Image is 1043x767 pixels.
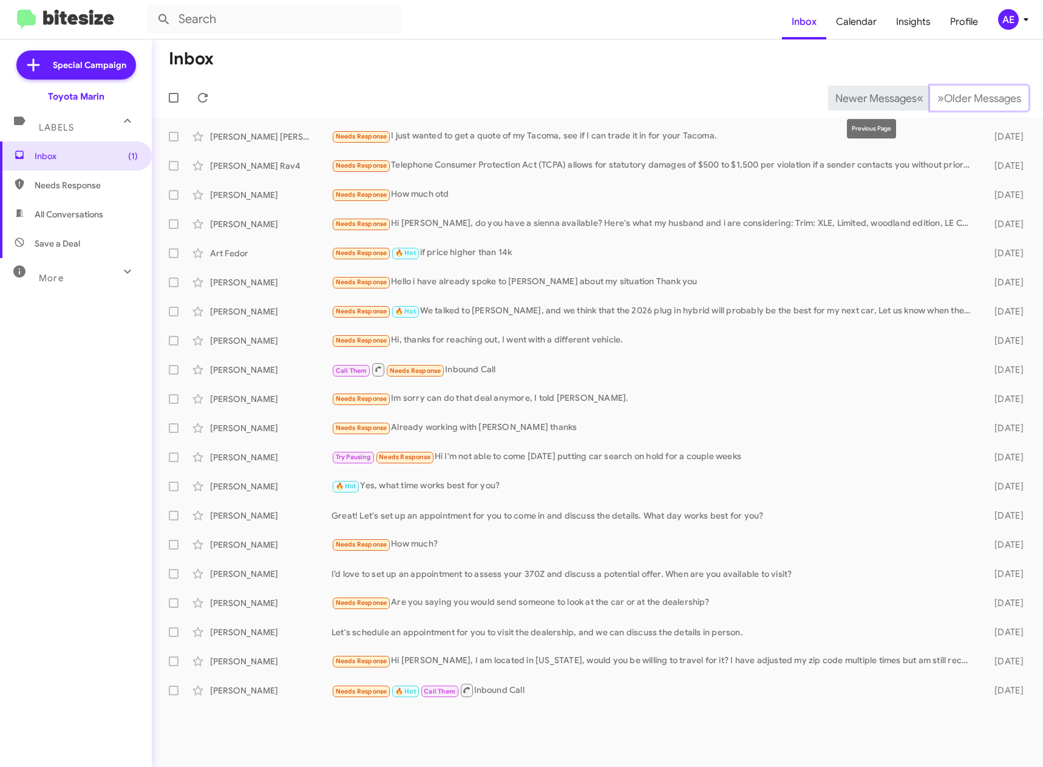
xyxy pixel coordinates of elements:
[977,480,1033,493] div: [DATE]
[826,4,886,39] a: Calendar
[331,479,977,493] div: Yes, what time works best for you?
[977,189,1033,201] div: [DATE]
[390,367,441,375] span: Needs Response
[331,421,977,435] div: Already working with [PERSON_NAME] thanks
[336,482,356,490] span: 🔥 Hot
[336,540,387,548] span: Needs Response
[336,424,387,432] span: Needs Response
[336,336,387,344] span: Needs Response
[977,597,1033,609] div: [DATE]
[940,4,988,39] a: Profile
[336,191,387,199] span: Needs Response
[977,655,1033,667] div: [DATE]
[977,684,1033,697] div: [DATE]
[977,218,1033,230] div: [DATE]
[39,122,74,133] span: Labels
[210,276,331,288] div: [PERSON_NAME]
[210,364,331,376] div: [PERSON_NAME]
[336,687,387,695] span: Needs Response
[331,333,977,347] div: Hi, thanks for reaching out, I went with a different vehicle.
[35,150,138,162] span: Inbox
[886,4,940,39] a: Insights
[977,539,1033,551] div: [DATE]
[977,247,1033,259] div: [DATE]
[937,90,944,106] span: »
[16,50,136,80] a: Special Campaign
[210,422,331,434] div: [PERSON_NAME]
[210,218,331,230] div: [PERSON_NAME]
[336,395,387,403] span: Needs Response
[829,86,1028,111] nav: Page navigation example
[39,273,64,284] span: More
[35,179,138,191] span: Needs Response
[331,304,977,318] div: We talked to [PERSON_NAME], and we think that the 2026 plug in hybrid will probably be the best f...
[336,162,387,169] span: Needs Response
[847,119,896,138] div: Previous Page
[331,596,977,610] div: Are you saying you would send someone to look at the car or at the dealership?
[210,335,331,347] div: [PERSON_NAME]
[331,275,977,289] div: Hello i have already spoke to [PERSON_NAME] about my situation Thank you
[835,92,917,105] span: Newer Messages
[35,208,103,220] span: All Conversations
[336,599,387,607] span: Needs Response
[210,597,331,609] div: [PERSON_NAME]
[331,450,977,464] div: Hi I'm not able to come [DATE] putting car search on hold for a couple weeks
[210,539,331,551] div: [PERSON_NAME]
[35,237,80,250] span: Save a Deal
[336,278,387,286] span: Needs Response
[379,453,430,461] span: Needs Response
[977,510,1033,522] div: [DATE]
[988,9,1030,30] button: AE
[977,276,1033,288] div: [DATE]
[828,86,931,111] button: Previous
[977,160,1033,172] div: [DATE]
[977,422,1033,434] div: [DATE]
[331,188,977,202] div: How much otd
[336,132,387,140] span: Needs Response
[210,247,331,259] div: Art Fedor
[944,92,1021,105] span: Older Messages
[331,362,977,377] div: Inbound Call
[977,364,1033,376] div: [DATE]
[395,687,416,695] span: 🔥 Hot
[977,626,1033,638] div: [DATE]
[336,453,371,461] span: Try Pausing
[210,626,331,638] div: [PERSON_NAME]
[210,510,331,522] div: [PERSON_NAME]
[977,451,1033,463] div: [DATE]
[210,160,331,172] div: [PERSON_NAME] Rav4
[336,249,387,257] span: Needs Response
[169,49,214,69] h1: Inbox
[53,59,126,71] span: Special Campaign
[331,392,977,406] div: Im sorry can do that deal anymore, I told [PERSON_NAME].
[782,4,826,39] a: Inbox
[331,626,977,638] div: Let's schedule an appointment for you to visit the dealership, and we can discuss the details in ...
[424,687,455,695] span: Call Them
[210,684,331,697] div: [PERSON_NAME]
[930,86,1028,111] button: Next
[210,568,331,580] div: [PERSON_NAME]
[336,367,367,375] span: Call Them
[977,305,1033,318] div: [DATE]
[210,305,331,318] div: [PERSON_NAME]
[977,335,1033,347] div: [DATE]
[917,90,923,106] span: «
[210,189,331,201] div: [PERSON_NAME]
[210,480,331,493] div: [PERSON_NAME]
[331,654,977,668] div: Hi [PERSON_NAME], I am located in [US_STATE], would you be willing to travel for it? I have adjus...
[128,150,138,162] span: (1)
[210,655,331,667] div: [PERSON_NAME]
[147,5,402,34] input: Search
[210,393,331,405] div: [PERSON_NAME]
[977,393,1033,405] div: [DATE]
[395,249,416,257] span: 🔥 Hot
[977,568,1033,580] div: [DATE]
[210,131,331,143] div: [PERSON_NAME] [PERSON_NAME]
[336,307,387,315] span: Needs Response
[395,307,416,315] span: 🔥 Hot
[331,510,977,522] div: Great! Let's set up an appointment for you to come in and discuss the details. What day works bes...
[210,451,331,463] div: [PERSON_NAME]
